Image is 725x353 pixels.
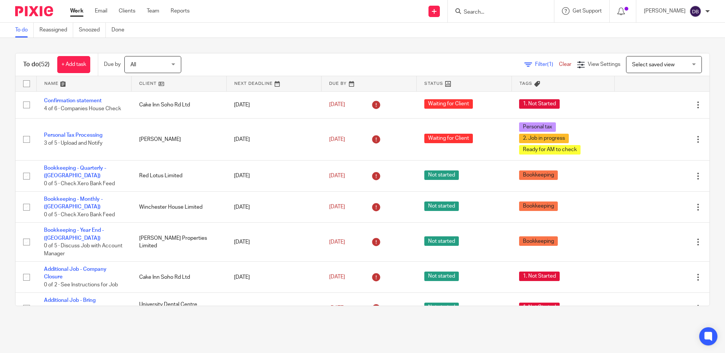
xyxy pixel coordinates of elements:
span: Bookkeeping [519,236,558,246]
td: Red Lotus Limited [132,160,227,191]
span: 1. Not Started [519,272,560,281]
span: 1. Not Started [519,303,560,312]
span: 1. Not Started [519,99,560,109]
span: 0 of 5 · Check Xero Bank Feed [44,181,115,186]
span: 0 of 5 · Discuss Job with Account Manager [44,243,122,256]
span: All [130,62,136,67]
span: Select saved view [632,62,675,67]
p: Due by [104,61,121,68]
span: (1) [547,62,553,67]
span: Bookkeeping [519,170,558,180]
td: [PERSON_NAME] Properties Limited [132,223,227,262]
span: Ready for AM to check [519,145,581,155]
span: 0 of 5 · Check Xero Bank Feed [44,212,115,217]
span: Not started [424,201,459,211]
td: [DATE] [226,262,322,293]
a: Bookkeeping - Monthly - ([GEOGRAPHIC_DATA]) [44,197,103,209]
span: Not started [424,272,459,281]
span: View Settings [588,62,620,67]
td: Cake Inn Soho Rd Ltd [132,262,227,293]
a: Personal Tax Processing [44,133,102,138]
span: [DATE] [329,275,345,280]
a: Clients [119,7,135,15]
a: Done [111,23,130,37]
span: Bookkeeping [519,201,558,211]
a: Additional Job - Company Closure [44,267,107,280]
h1: To do [23,61,50,69]
span: [DATE] [329,239,345,245]
span: Tags [519,81,532,86]
span: Waiting for Client [424,99,473,109]
td: University Dental Centre Partnership [132,293,227,324]
span: [DATE] [329,173,345,178]
td: Cake Inn Soho Rd Ltd [132,91,227,118]
span: Not started [424,236,459,246]
img: svg%3E [689,5,701,17]
a: Team [147,7,159,15]
td: [DATE] [226,192,322,223]
span: [DATE] [329,205,345,210]
span: [DATE] [329,137,345,142]
a: Bookkeeping - Year End - ([GEOGRAPHIC_DATA]) [44,228,104,241]
p: [PERSON_NAME] [644,7,686,15]
td: [DATE] [226,118,322,160]
span: Not started [424,303,459,312]
td: Winchester House Limited [132,192,227,223]
a: Bookkeeping - Quarterly - ([GEOGRAPHIC_DATA]) [44,166,106,178]
td: [DATE] [226,91,322,118]
span: Get Support [573,8,602,14]
span: 3 of 5 · Upload and Notify [44,141,102,146]
td: [DATE] [226,160,322,191]
span: 2. Job in progress [519,134,569,143]
span: Not started [424,170,459,180]
span: 0 of 2 · See Instructions for Job [44,282,118,287]
td: [DATE] [226,293,322,324]
span: Waiting for Client [424,134,473,143]
span: Filter [535,62,559,67]
input: Search [463,9,531,16]
td: [PERSON_NAME] [132,118,227,160]
span: 4 of 6 · Companies House Check [44,106,121,111]
a: Snoozed [79,23,106,37]
a: + Add task [57,56,90,73]
a: Reassigned [39,23,73,37]
a: Clear [559,62,571,67]
img: Pixie [15,6,53,16]
td: [DATE] [226,223,322,262]
span: (52) [39,61,50,67]
a: To do [15,23,34,37]
span: [DATE] [329,306,345,311]
a: Additional Job - Bring Bookkeeping To Date [44,298,96,311]
a: Confirmation statement [44,98,102,103]
a: Work [70,7,83,15]
span: Personal tax [519,122,556,132]
span: [DATE] [329,102,345,108]
a: Reports [171,7,190,15]
a: Email [95,7,107,15]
